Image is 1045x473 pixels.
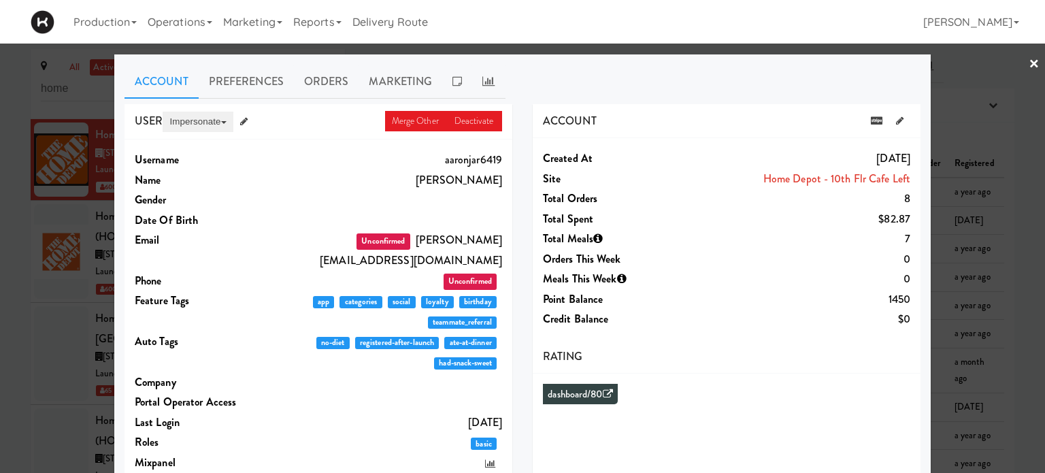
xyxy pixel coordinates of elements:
[31,10,54,34] img: Micromart
[294,65,359,99] a: Orders
[135,432,282,453] dt: Roles
[282,412,502,433] dd: [DATE]
[543,148,690,169] dt: Created at
[444,274,497,290] span: Unconfirmed
[690,189,910,209] dd: 8
[428,316,497,329] span: teammate_referral
[356,233,410,250] span: Unconfirmed
[359,65,442,99] a: Marketing
[355,337,439,349] span: registered-after-launch
[135,331,282,352] dt: Auto Tags
[135,170,282,191] dt: Name
[690,209,910,229] dd: $82.87
[543,348,583,364] span: RATING
[135,453,282,473] dt: Mixpanel
[421,296,454,308] span: loyalty
[690,229,910,249] dd: 7
[690,249,910,270] dd: 0
[543,113,597,129] span: ACCOUNT
[690,148,910,169] dd: [DATE]
[690,289,910,310] dd: 1450
[199,65,294,99] a: Preferences
[690,269,910,289] dd: 0
[690,309,910,329] dd: $0
[135,372,282,393] dt: Company
[459,296,497,308] span: birthday
[543,169,690,189] dt: Site
[385,111,448,131] a: Merge Other
[543,189,690,209] dt: Total Orders
[313,296,335,308] span: app
[135,210,282,231] dt: Date Of Birth
[135,392,282,412] dt: Portal Operator Access
[543,249,690,270] dt: Orders This Week
[448,111,502,131] a: Deactivate
[548,387,612,402] a: dashboard/80
[125,65,199,99] a: Account
[163,112,233,132] button: Impersonate
[282,170,502,191] dd: [PERSON_NAME]
[763,171,910,186] a: Home Depot - 10th Flr Cafe Left
[282,230,502,270] dd: [PERSON_NAME][EMAIL_ADDRESS][DOMAIN_NAME]
[135,230,282,250] dt: Email
[543,309,690,329] dt: Credit Balance
[135,271,282,291] dt: Phone
[135,150,282,170] dt: Username
[339,296,382,308] span: categories
[135,291,282,311] dt: Feature Tags
[135,190,282,210] dt: Gender
[543,289,690,310] dt: Point Balance
[543,209,690,229] dt: Total Spent
[135,113,163,129] span: USER
[388,296,416,308] span: social
[1029,44,1040,86] a: ×
[471,438,497,450] span: basic
[316,337,350,349] span: no-diet
[543,229,690,249] dt: Total Meals
[543,269,690,289] dt: Meals This Week
[135,412,282,433] dt: Last login
[282,150,502,170] dd: aaronjar6419
[444,337,497,349] span: ate-at-dinner
[434,357,497,370] span: had-snack-sweet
